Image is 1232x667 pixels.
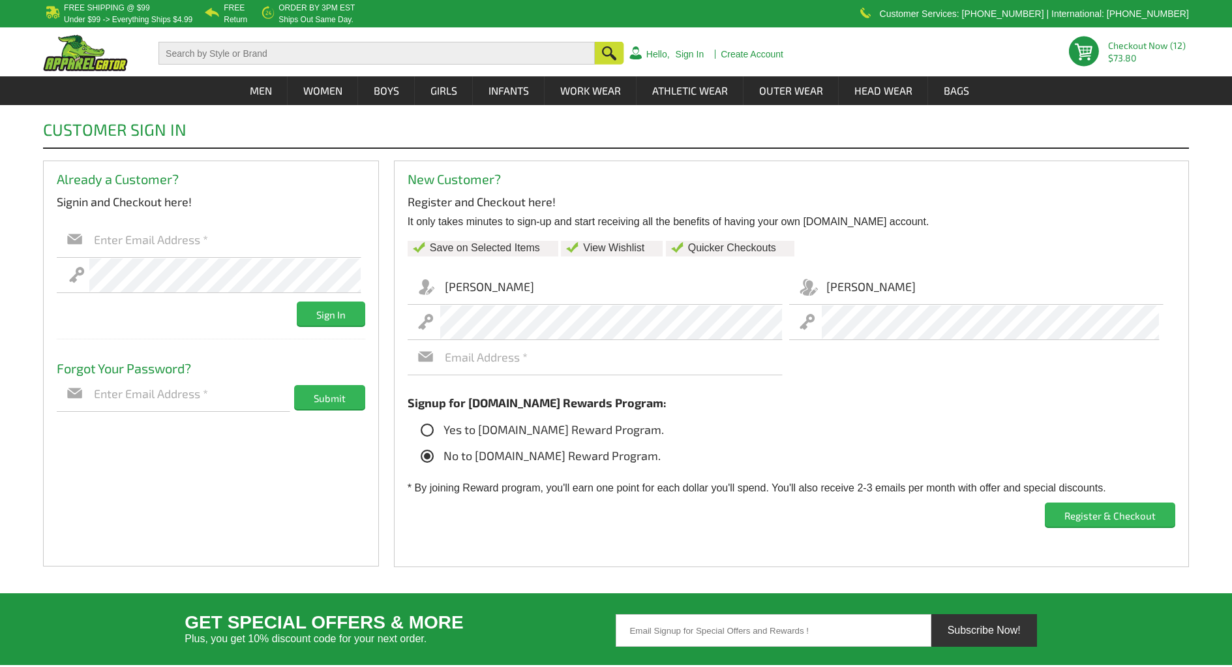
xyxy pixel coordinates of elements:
[43,121,1189,147] h1: Customer Sign In
[294,385,365,409] input: Submit
[880,10,1189,18] p: Customer Services: [PHONE_NUMBER] | International: [PHONE_NUMBER]
[408,216,1175,228] p: It only takes minutes to sign-up and start receiving all the benefits of having your own [DOMAIN_...
[408,161,1175,187] h2: New Customer?
[185,630,616,647] span: Plus, you get 10% discount code for your next order.
[473,76,544,105] a: Infants
[89,223,361,258] input: Enter Email Address *
[637,76,743,105] a: Athletic Wear
[235,76,287,105] a: Men
[616,614,931,647] input: Email Signup for Special Offers and Rewards !
[224,3,245,12] b: Free
[297,302,365,326] input: Sign In
[1108,40,1186,51] a: Checkout Now (12)
[64,3,150,12] b: Free Shipping @ $99
[822,270,1164,305] input: Last Name *
[839,76,927,105] a: Head Wear
[57,350,365,377] h2: Forgot Your Password?
[224,16,247,23] p: Return
[408,194,1175,209] p: Register and Checkout here!
[415,76,472,105] a: Girls
[1045,503,1175,527] input: Register & Checkout
[278,3,355,12] b: Order by 3PM EST
[408,396,667,410] b: Signup for [DOMAIN_NAME] Rewards Program:
[676,50,704,59] a: Sign In
[545,76,636,105] a: Work Wear
[929,76,984,105] a: Bags
[646,50,670,59] a: Hello,
[359,76,414,105] a: Boys
[421,424,664,437] label: Yes to [DOMAIN_NAME] Reward Program.
[440,270,783,305] input: First Name *
[278,16,355,23] p: ships out same day.
[744,76,838,105] a: Outer Wear
[721,50,783,59] a: Create Account
[158,42,595,65] input: Search by Style or Brand
[931,614,1037,647] button: Subscribe Now!
[1108,54,1189,63] span: $73.80
[185,614,616,647] h3: Get Special Offers & More
[57,161,365,187] h2: Already a Customer?
[561,241,663,256] li: View Wishlist
[408,241,558,256] li: Save on Selected Items
[440,340,783,375] input: Email Address *
[666,241,794,256] li: Quicker Checkouts
[408,482,1175,494] p: * By joining Reward program, you'll earn one point for each dollar you'll spend. You'll also rece...
[64,16,192,23] p: under $99 -> everything ships $4.99
[288,76,357,105] a: Women
[421,450,661,463] label: No to [DOMAIN_NAME] Reward Program.
[43,35,128,71] img: ApparelGator
[57,194,365,209] p: Signin and Checkout here!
